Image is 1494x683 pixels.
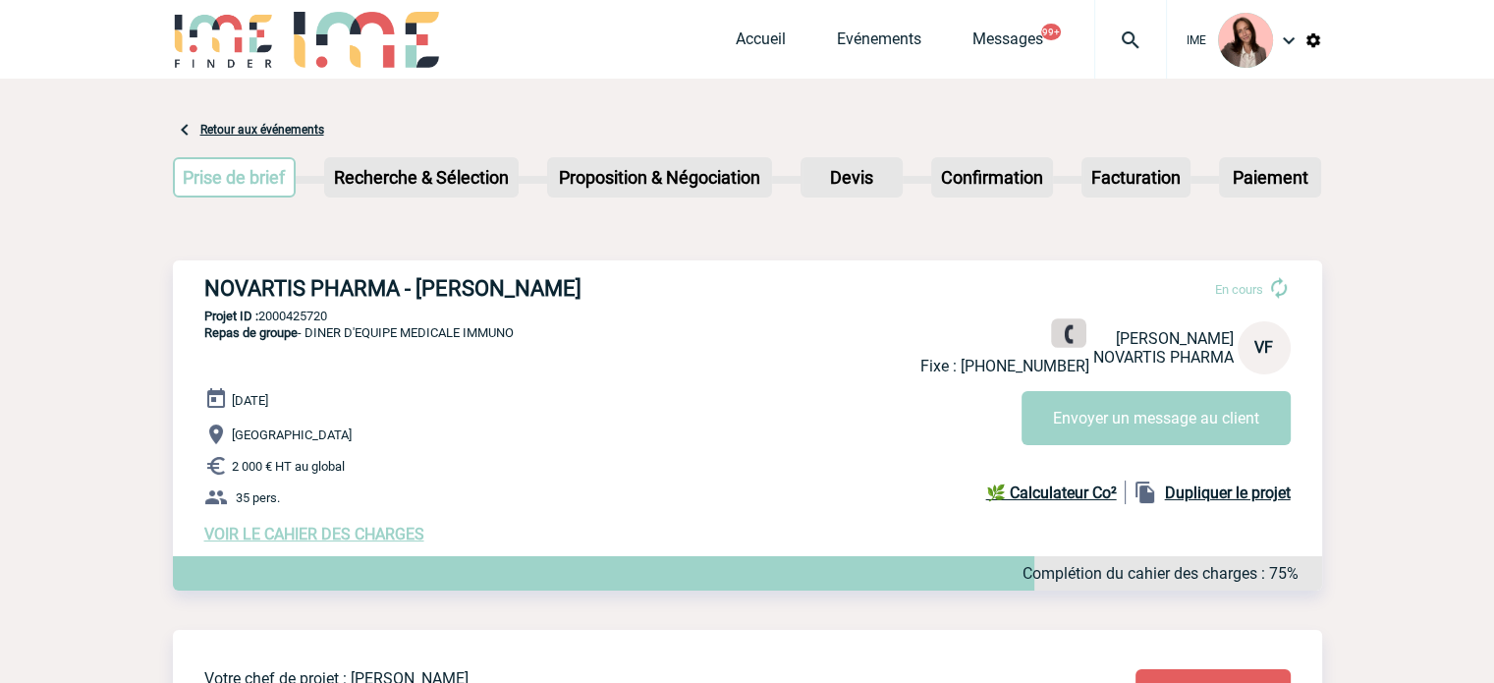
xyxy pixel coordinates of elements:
a: Messages [972,29,1043,57]
p: Facturation [1083,159,1189,196]
span: [PERSON_NAME] [1116,329,1234,348]
button: 99+ [1041,24,1061,40]
h3: NOVARTIS PHARMA - [PERSON_NAME] [204,276,794,301]
p: Devis [802,159,901,196]
a: 🌿 Calculateur Co² [986,481,1126,504]
span: 2 000 € HT au global [232,459,345,474]
span: NOVARTIS PHARMA [1093,348,1234,367]
p: Proposition & Négociation [549,159,770,196]
span: - DINER D'EQUIPE MEDICALE IMMUNO [204,325,514,340]
b: Projet ID : [204,309,258,323]
a: Evénements [837,29,921,57]
p: Recherche & Sélection [326,159,517,196]
b: Dupliquer le projet [1165,484,1291,502]
p: Prise de brief [175,159,295,196]
span: En cours [1215,282,1263,297]
span: VF [1254,338,1273,357]
a: VOIR LE CAHIER DES CHARGES [204,525,424,543]
span: Repas de groupe [204,325,298,340]
p: Paiement [1221,159,1319,196]
span: [DATE] [232,393,268,408]
p: 2000425720 [173,309,1322,323]
span: [GEOGRAPHIC_DATA] [232,427,352,442]
img: file_copy-black-24dp.png [1134,481,1157,504]
a: Accueil [736,29,786,57]
button: Envoyer un message au client [1022,391,1291,445]
img: IME-Finder [173,12,275,68]
p: Fixe : [PHONE_NUMBER] [920,357,1089,375]
span: IME [1187,33,1206,47]
img: 94396-3.png [1218,13,1273,68]
a: Retour aux événements [200,123,324,137]
b: 🌿 Calculateur Co² [986,484,1117,502]
p: Confirmation [933,159,1051,196]
img: fixe.png [1059,325,1078,344]
span: 35 pers. [236,490,280,505]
